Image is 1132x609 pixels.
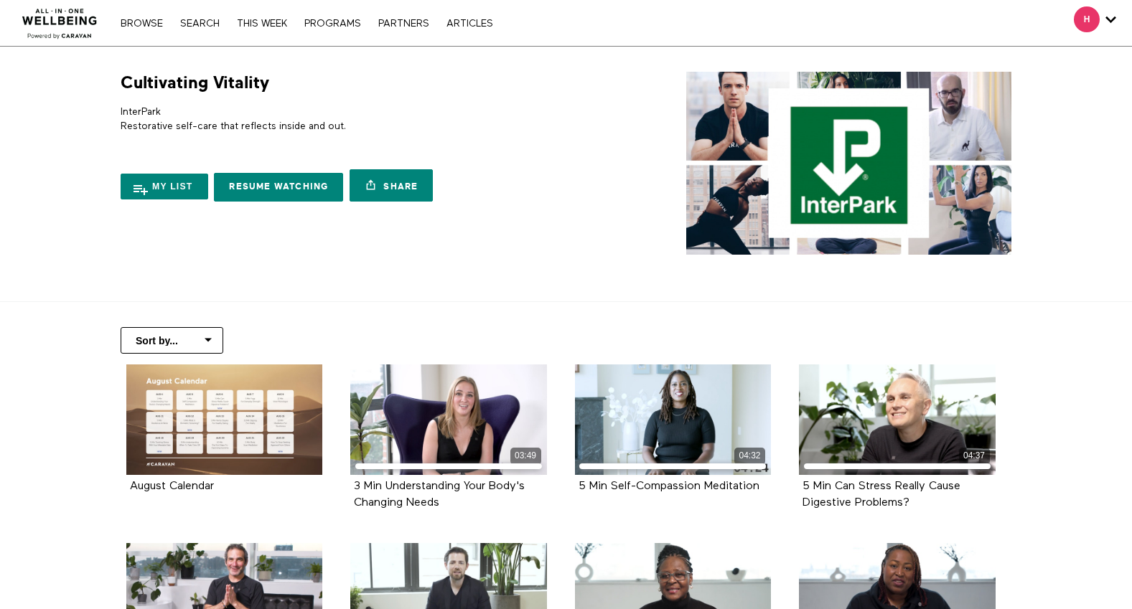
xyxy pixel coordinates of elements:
a: Browse [113,19,170,29]
a: August Calendar [130,481,214,491]
a: PARTNERS [371,19,436,29]
button: My list [121,174,208,199]
a: 5 Min Self-Compassion Meditation [579,481,759,491]
nav: Primary [113,16,500,30]
div: 04:32 [734,448,765,464]
a: PROGRAMS [297,19,368,29]
div: 03:49 [510,448,541,464]
a: 3 Min Understanding Your Body's Changing Needs [354,481,525,508]
strong: 3 Min Understanding Your Body's Changing Needs [354,481,525,509]
a: THIS WEEK [230,19,294,29]
a: 5 Min Self-Compassion Meditation 04:32 [575,364,772,475]
a: 3 Min Understanding Your Body's Changing Needs 03:49 [350,364,547,475]
a: 5 Min Can Stress Really Cause Digestive Problems? 04:37 [799,364,996,475]
h1: Cultivating Vitality [121,72,269,94]
a: Search [173,19,227,29]
div: 04:37 [959,448,990,464]
a: August Calendar [126,364,323,475]
a: ARTICLES [439,19,500,29]
a: 5 Min Can Stress Really Cause Digestive Problems? [803,481,960,508]
img: Cultivating Vitality [686,72,1011,255]
p: InterPark Restorative self-care that reflects inside and out. [121,105,561,134]
strong: 5 Min Can Stress Really Cause Digestive Problems? [803,481,960,509]
a: Share [350,169,433,202]
a: Resume Watching [214,173,343,202]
